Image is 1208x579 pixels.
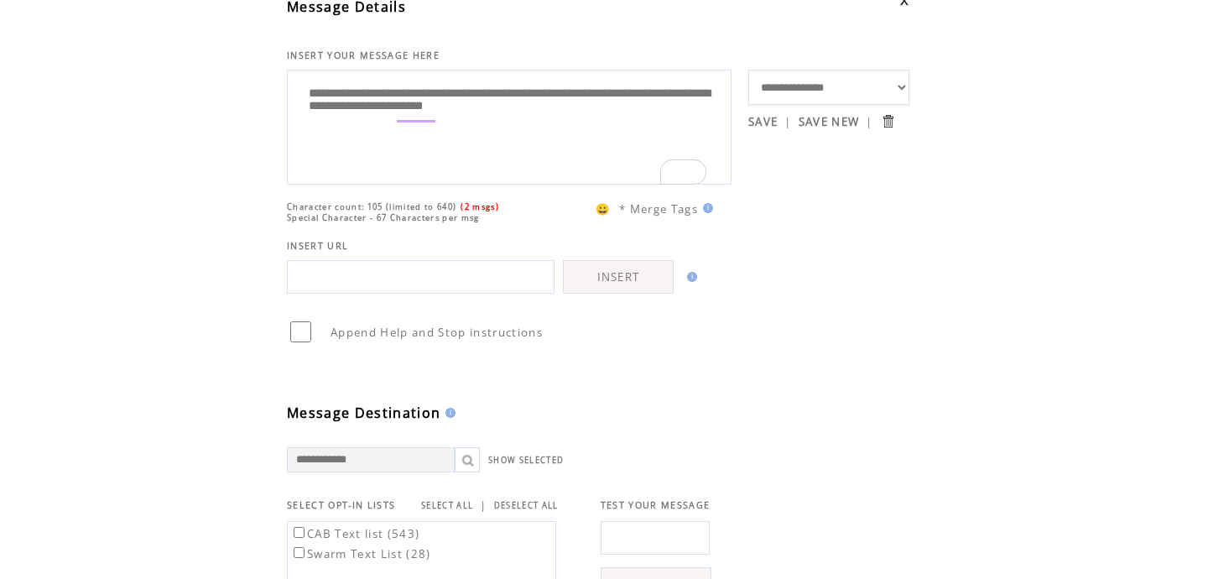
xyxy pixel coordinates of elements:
textarea: To enrich screen reader interactions, please activate Accessibility in Grammarly extension settings [296,75,722,175]
label: Swarm Text List (28) [290,546,431,561]
img: help.gif [440,408,456,418]
input: Submit [880,113,896,129]
a: DESELECT ALL [494,500,559,511]
span: Message Destination [287,404,440,422]
span: SELECT OPT-IN LISTS [287,499,395,511]
a: INSERT [563,260,674,294]
img: help.gif [698,203,713,213]
span: | [480,498,487,513]
input: Swarm Text List (28) [294,547,305,558]
label: CAB Text list (543) [290,526,419,541]
img: help.gif [682,272,697,282]
span: Append Help and Stop instructions [331,325,543,340]
input: CAB Text list (543) [294,527,305,538]
a: SELECT ALL [421,500,473,511]
a: SAVE NEW [799,114,860,129]
span: * Merge Tags [619,201,698,216]
span: INSERT YOUR MESSAGE HERE [287,50,440,61]
a: SHOW SELECTED [488,455,564,466]
a: SAVE [748,114,778,129]
span: INSERT URL [287,240,348,252]
span: 😀 [596,201,611,216]
span: (2 msgs) [461,201,499,212]
span: | [866,114,872,129]
span: Special Character - 67 Characters per msg [287,212,480,223]
span: Character count: 105 (limited to 640) [287,201,456,212]
span: TEST YOUR MESSAGE [601,499,711,511]
span: | [784,114,791,129]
